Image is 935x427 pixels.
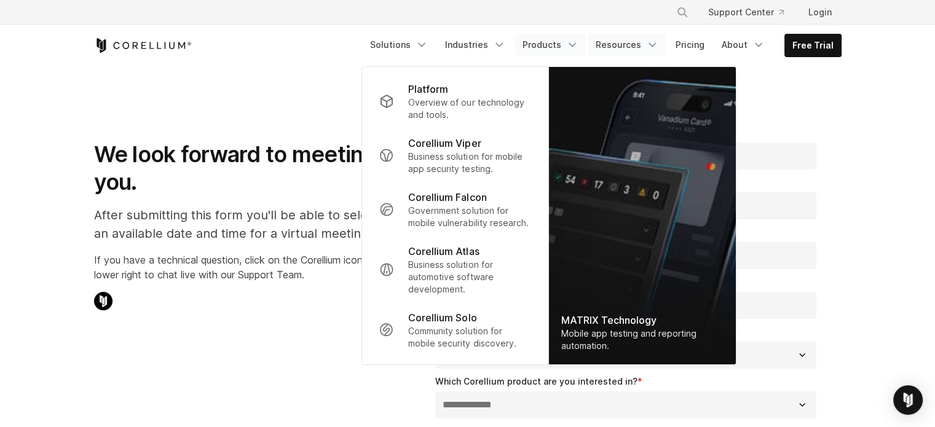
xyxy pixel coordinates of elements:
[408,259,531,296] p: Business solution for automotive software development.
[698,1,794,23] a: Support Center
[408,96,531,121] p: Overview of our technology and tools.
[661,1,842,23] div: Navigation Menu
[438,34,513,56] a: Industries
[408,310,476,325] p: Corellium Solo
[369,237,540,303] a: Corellium Atlas Business solution for automotive software development.
[94,141,391,196] h1: We look forward to meeting you.
[369,128,540,182] a: Corellium Viper Business solution for mobile app security testing.
[363,34,842,57] div: Navigation Menu
[408,205,531,229] p: Government solution for mobile vulnerability research.
[548,67,735,364] img: Matrix_WebNav_1x
[785,34,841,57] a: Free Trial
[369,182,540,237] a: Corellium Falcon Government solution for mobile vulnerability research.
[94,38,192,53] a: Corellium Home
[408,151,531,175] p: Business solution for mobile app security testing.
[515,34,586,56] a: Products
[893,385,923,415] div: Open Intercom Messenger
[408,136,481,151] p: Corellium Viper
[435,376,637,386] span: Which Corellium product are you interested in?
[94,253,391,282] p: If you have a technical question, click on the Corellium icon in the lower right to chat live wit...
[94,206,391,243] p: After submitting this form you'll be able to select an available date and time for a virtual meet...
[668,34,712,56] a: Pricing
[799,1,842,23] a: Login
[363,34,435,56] a: Solutions
[408,325,531,350] p: Community solution for mobile security discovery.
[94,292,112,310] img: Corellium Chat Icon
[671,1,693,23] button: Search
[369,303,540,357] a: Corellium Solo Community solution for mobile security discovery.
[561,327,723,352] div: Mobile app testing and reporting automation.
[588,34,666,56] a: Resources
[714,34,772,56] a: About
[369,74,540,128] a: Platform Overview of our technology and tools.
[408,82,448,96] p: Platform
[408,244,479,259] p: Corellium Atlas
[548,67,735,364] a: MATRIX Technology Mobile app testing and reporting automation.
[561,313,723,327] div: MATRIX Technology
[408,190,486,205] p: Corellium Falcon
